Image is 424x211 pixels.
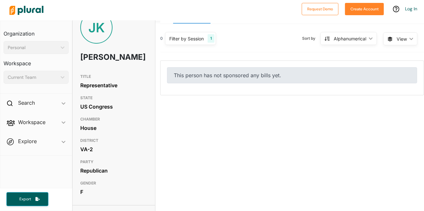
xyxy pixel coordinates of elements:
[80,187,147,197] div: F
[169,35,204,42] div: Filter by Session
[80,73,147,80] h3: TITLE
[397,36,407,42] span: View
[208,34,214,43] div: 1
[4,54,69,68] h3: Workspace
[80,47,121,67] h1: [PERSON_NAME]
[80,179,147,187] h3: GENDER
[80,115,147,123] h3: CHAMBER
[8,44,58,51] div: Personal
[80,137,147,144] h3: DISTRICT
[80,102,147,111] div: US Congress
[80,144,147,154] div: VA-2
[345,5,384,12] a: Create Account
[302,3,339,15] button: Request Demo
[160,36,163,41] div: 0
[18,99,35,106] h2: Search
[80,80,147,90] div: Representative
[80,123,147,133] div: House
[80,94,147,102] h3: STATE
[15,196,35,202] span: Export
[8,74,58,81] div: Current Team
[345,3,384,15] button: Create Account
[80,11,113,44] div: JK
[167,67,417,83] div: This person has not sponsored any bills yet.
[80,166,147,175] div: Republican
[80,158,147,166] h3: PARTY
[4,24,69,38] h3: Organization
[405,6,418,12] a: Log In
[302,5,339,12] a: Request Demo
[302,36,320,41] span: Sort by
[6,192,48,206] button: Export
[334,35,366,42] div: Alphanumerical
